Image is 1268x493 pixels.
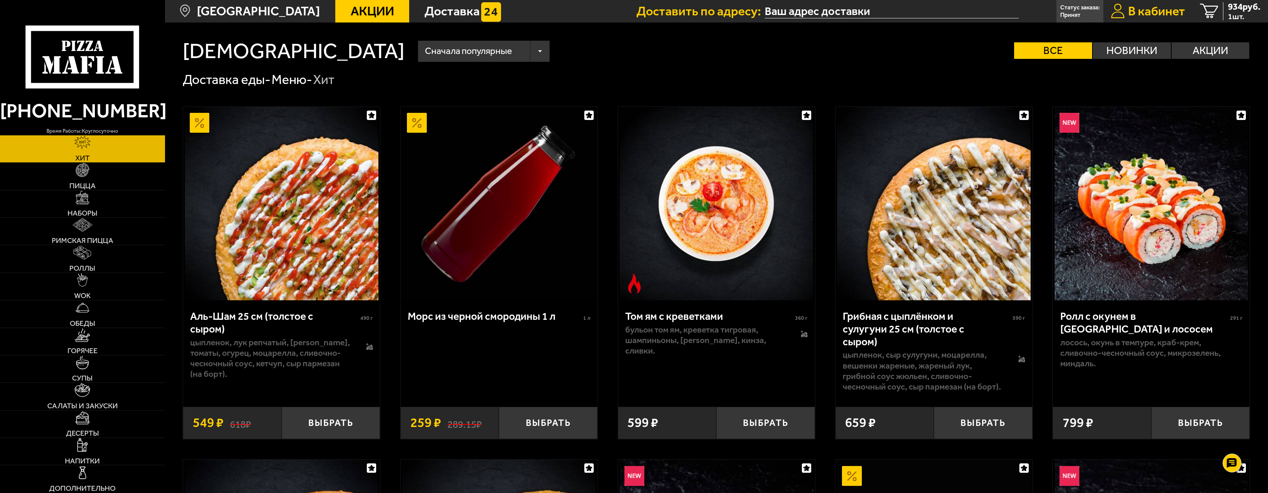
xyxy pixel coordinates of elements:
[624,466,644,486] img: Новинка
[360,315,373,321] span: 490 г
[197,5,320,18] span: [GEOGRAPHIC_DATA]
[66,430,99,437] span: Десерты
[230,416,251,429] s: 618 ₽
[49,485,116,492] span: Дополнительно
[72,375,93,382] span: Супы
[1055,107,1248,300] img: Ролл с окунем в темпуре и лососем
[408,310,581,323] div: Морс из черной смородины 1 л
[1014,42,1092,59] label: Все
[845,416,876,429] span: 659 ₽
[402,107,596,300] img: Морс из черной смородины 1 л
[624,274,644,294] img: Острое блюдо
[190,337,353,380] p: цыпленок, лук репчатый, [PERSON_NAME], томаты, огурец, моцарелла, сливочно-чесночный соус, кетчуп...
[425,39,512,64] span: Сначала популярные
[183,107,380,300] a: АкционныйАль-Шам 25 см (толстое с сыром)
[425,5,480,18] span: Доставка
[1228,2,1260,12] span: 934 руб.
[272,72,312,87] a: Меню-
[837,107,1031,300] img: Грибная с цыплёнком и сулугуни 25 см (толстое с сыром)
[1060,12,1080,18] p: Принят
[843,350,1005,392] p: цыпленок, сыр сулугуни, моцарелла, вешенки жареные, жареный лук, грибной соус Жюльен, сливочно-че...
[407,113,427,133] img: Акционный
[1228,12,1260,20] span: 1 шт.
[765,4,1018,18] input: Ваш адрес доставки
[183,72,270,87] a: Доставка еды-
[1151,407,1250,439] button: Выбрать
[68,347,98,355] span: Горячее
[625,310,793,323] div: Том ям с креветками
[75,154,90,162] span: Хит
[583,315,590,321] span: 1 л
[481,2,501,22] img: 15daf4d41897b9f0e9f617042186c801.svg
[499,407,597,439] button: Выбрать
[351,5,394,18] span: Акции
[1172,42,1250,59] label: Акции
[68,210,98,217] span: Наборы
[190,113,210,133] img: Акционный
[1053,107,1250,300] a: НовинкаРолл с окунем в темпуре и лососем
[313,71,335,88] div: Хит
[1059,113,1079,133] img: Новинка
[620,107,813,300] img: Том ям с креветками
[843,310,1011,348] div: Грибная с цыплёнком и сулугуни 25 см (толстое с сыром)
[636,5,765,18] span: Доставить по адресу:
[795,315,807,321] span: 360 г
[1060,4,1100,10] p: Статус заказа:
[190,310,358,336] div: Аль-Шам 25 см (толстое с сыром)
[842,466,862,486] img: Акционный
[69,265,95,272] span: Роллы
[1128,5,1185,18] span: В кабинет
[1060,337,1242,369] p: лосось, окунь в темпуре, краб-крем, сливочно-чесночный соус, микрозелень, миндаль.
[447,416,482,429] s: 289.15 ₽
[282,407,380,439] button: Выбрать
[934,407,1032,439] button: Выбрать
[1062,416,1093,429] span: 799 ₽
[836,107,1032,300] a: Грибная с цыплёнком и сулугуни 25 см (толстое с сыром)
[1059,466,1079,486] img: Новинка
[627,416,658,429] span: 599 ₽
[401,107,597,300] a: АкционныйМорс из черной смородины 1 л
[183,40,405,61] h1: [DEMOGRAPHIC_DATA]
[1093,42,1171,59] label: Новинки
[74,292,91,300] span: WOK
[1013,315,1025,321] span: 590 г
[69,182,96,190] span: Пицца
[47,402,118,410] span: Салаты и закуски
[625,325,788,357] p: бульон том ям, креветка тигровая, шампиньоны, [PERSON_NAME], кинза, сливки.
[1060,310,1228,336] div: Ролл с окунем в [GEOGRAPHIC_DATA] и лососем
[410,416,441,429] span: 259 ₽
[52,237,113,244] span: Римская пицца
[618,107,815,300] a: Острое блюдоТом ям с креветками
[1230,315,1242,321] span: 291 г
[716,407,815,439] button: Выбрать
[70,320,95,327] span: Обеды
[65,457,100,465] span: Напитки
[193,416,224,429] span: 549 ₽
[185,107,378,300] img: Аль-Шам 25 см (толстое с сыром)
